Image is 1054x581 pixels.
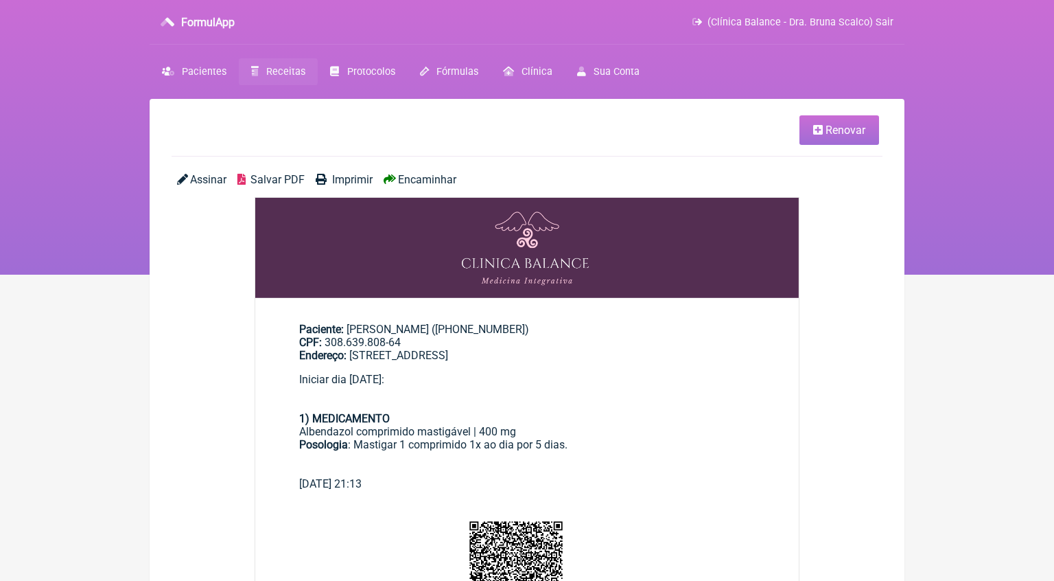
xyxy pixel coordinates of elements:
[692,16,893,28] a: (Clínica Balance - Dra. Bruna Scalco) Sair
[347,66,395,78] span: Protocolos
[190,173,226,186] span: Assinar
[177,173,226,186] a: Assinar
[181,16,235,29] h3: FormulApp
[408,58,491,85] a: Fórmulas
[594,66,640,78] span: Sua Conta
[299,323,344,336] span: Paciente:
[266,66,305,78] span: Receitas
[299,438,348,451] strong: Posologia
[299,336,322,349] span: CPF:
[299,425,755,438] div: Albendazol comprimido mastigável | 400 mg
[299,349,755,362] div: [STREET_ADDRESS]
[332,173,373,186] span: Imprimir
[825,124,865,137] span: Renovar
[299,349,347,362] span: Endereço:
[299,336,755,349] div: 308.639.808-64
[250,173,305,186] span: Salvar PDF
[239,58,318,85] a: Receitas
[707,16,893,28] span: (Clínica Balance - Dra. Bruna Scalco) Sair
[237,173,305,186] a: Salvar PDF
[384,173,456,186] a: Encaminhar
[299,412,390,425] strong: 1) MEDICAMENTO
[299,477,755,490] div: [DATE] 21:13
[299,323,755,362] div: [PERSON_NAME] ([PHONE_NUMBER])
[799,115,879,145] a: Renovar
[318,58,407,85] a: Protocolos
[398,173,456,186] span: Encaminhar
[565,58,652,85] a: Sua Conta
[316,173,372,186] a: Imprimir
[255,198,799,298] img: OHRMBDAMBDLv2SiBD+EP9LuaQDBICIzAAAAAAAAAAAAAAAAAAAAAAAEAM3AEAAAAAAAAAAAAAAAAAAAAAAAAAAAAAYuAOAAAA...
[299,373,755,412] div: Iniciar dia [DATE]:
[150,58,239,85] a: Pacientes
[491,58,565,85] a: Clínica
[182,66,226,78] span: Pacientes
[299,438,755,477] div: : Mastigar 1 comprimido 1x ao dia por 5 dias.
[522,66,552,78] span: Clínica
[436,66,478,78] span: Fórmulas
